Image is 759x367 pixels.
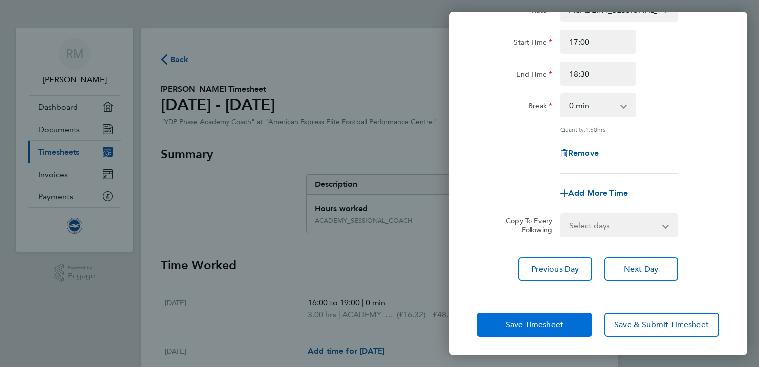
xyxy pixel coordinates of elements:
[516,70,552,82] label: End Time
[560,149,599,157] button: Remove
[518,257,592,281] button: Previous Day
[531,264,579,274] span: Previous Day
[568,188,628,198] span: Add More Time
[514,38,552,50] label: Start Time
[585,125,597,133] span: 1.50
[560,62,636,86] input: E.g. 18:00
[532,6,552,18] label: Rate
[506,320,563,330] span: Save Timesheet
[498,216,552,234] label: Copy To Every Following
[614,320,709,330] span: Save & Submit Timesheet
[560,125,678,133] div: Quantity: hrs
[604,257,678,281] button: Next Day
[568,148,599,158] span: Remove
[560,189,628,197] button: Add More Time
[477,313,592,337] button: Save Timesheet
[604,313,719,337] button: Save & Submit Timesheet
[560,30,636,54] input: E.g. 08:00
[529,101,552,113] label: Break
[624,264,658,274] span: Next Day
